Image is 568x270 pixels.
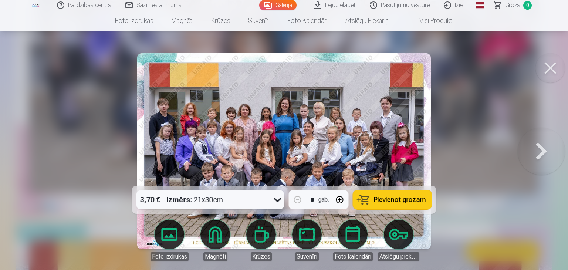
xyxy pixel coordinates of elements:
[239,10,278,31] a: Suvenīri
[286,220,328,261] a: Suvenīri
[378,220,419,261] a: Atslēgu piekariņi
[149,220,190,261] a: Foto izdrukas
[167,190,223,209] div: 21x30cm
[151,252,189,261] div: Foto izdrukas
[505,1,520,10] span: Grozs
[523,1,532,10] span: 0
[240,220,282,261] a: Krūzes
[353,190,432,209] button: Pievienot grozam
[106,10,162,31] a: Foto izdrukas
[333,252,373,261] div: Foto kalendāri
[399,10,462,31] a: Visi produkti
[337,10,399,31] a: Atslēgu piekariņi
[251,252,272,261] div: Krūzes
[374,196,426,203] span: Pievienot grozam
[203,252,227,261] div: Magnēti
[195,220,236,261] a: Magnēti
[136,190,164,209] div: 3,70 €
[162,10,202,31] a: Magnēti
[167,195,192,205] strong: Izmērs :
[295,252,319,261] div: Suvenīri
[278,10,337,31] a: Foto kalendāri
[202,10,239,31] a: Krūzes
[378,252,419,261] div: Atslēgu piekariņi
[318,195,329,204] div: gab.
[32,3,40,7] img: /fa3
[332,220,373,261] a: Foto kalendāri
